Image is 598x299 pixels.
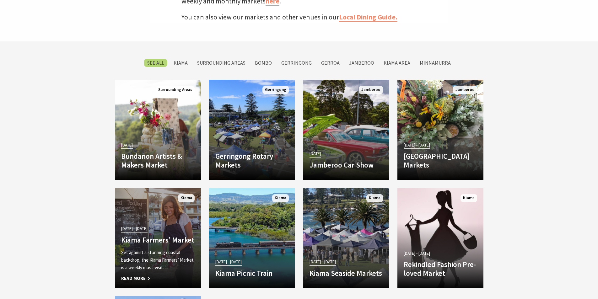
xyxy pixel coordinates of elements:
span: Read More [121,275,195,282]
label: Gerringong [278,59,315,67]
span: [DATE] [310,150,321,157]
span: Kiama [366,194,383,202]
span: Kiama [178,194,195,202]
label: Bombo [252,59,275,67]
label: Kiama Area [380,59,413,67]
a: [DATE] Bundanon Artists & Makers Market Surrounding Areas [115,80,201,180]
span: [DATE] - [DATE] [404,250,430,257]
h4: Jamberoo Car Show [310,161,383,169]
label: Gerroa [318,59,343,67]
a: [DATE] - [DATE] Rekindled Fashion Pre-loved Market Kiama [397,188,483,288]
span: [DATE] - [DATE] [215,258,242,265]
h4: Rekindled Fashion Pre-loved Market [404,260,477,277]
h4: [GEOGRAPHIC_DATA] Markets [404,152,477,169]
a: [DATE] - [DATE] Kiama Farmers’ Market Set against a stunning coastal backdrop, the Kiama Farmers’... [115,188,201,288]
a: Local Dining Guide. [339,13,397,22]
span: [DATE] - [DATE] [121,225,148,232]
h4: Bundanon Artists & Makers Market [121,152,195,169]
h4: Kiama Farmers’ Market [121,236,195,244]
label: Jamberoo [346,59,377,67]
span: [DATE] - [DATE] [310,258,336,265]
p: You can also view our markets and other venues in our [181,12,417,23]
p: Set against a stunning coastal backdrop, the Kiama Farmers’ Market is a weekly must-visit…. [121,249,195,271]
span: [DATE] [121,141,133,149]
label: Surrounding Areas [194,59,249,67]
h4: Kiama Picnic Train [215,269,289,278]
span: Jamberoo [359,86,383,94]
label: Minnamurra [417,59,454,67]
a: [DATE] - [DATE] [GEOGRAPHIC_DATA] Markets Jamberoo [397,80,483,180]
label: SEE All [144,59,167,67]
span: Kiama [272,194,289,202]
a: Gerringong Rotary Markets Gerringong [209,80,295,180]
h4: Gerringong Rotary Markets [215,152,289,169]
a: [DATE] - [DATE] Kiama Seaside Markets Kiama [303,188,389,288]
a: [DATE] - [DATE] Kiama Picnic Train Kiama [209,188,295,288]
a: [DATE] Jamberoo Car Show Jamberoo [303,80,389,180]
span: Gerringong [262,86,289,94]
h4: Kiama Seaside Markets [310,269,383,278]
span: [DATE] - [DATE] [404,141,430,149]
span: Jamberoo [453,86,477,94]
span: Kiama [461,194,477,202]
span: Surrounding Areas [156,86,195,94]
label: Kiama [170,59,191,67]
